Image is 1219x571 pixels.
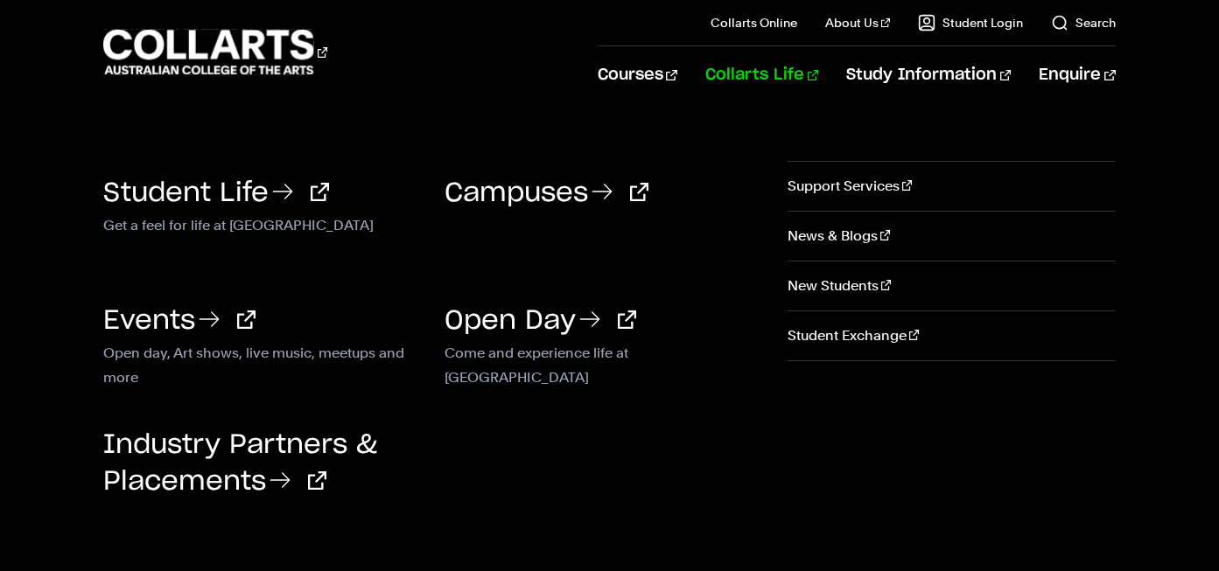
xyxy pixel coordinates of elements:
[788,261,1116,310] a: New Students
[705,46,818,104] a: Collarts Life
[103,27,327,77] div: Go to homepage
[1051,14,1116,31] a: Search
[103,341,418,362] p: Open day, Art shows, live music, meetups and more
[788,212,1116,261] a: News & Blogs
[598,46,677,104] a: Courses
[103,180,329,206] a: Student Life
[103,213,418,234] p: Get a feel for life at [GEOGRAPHIC_DATA]
[445,341,760,362] p: Come and experience life at [GEOGRAPHIC_DATA]
[918,14,1023,31] a: Student Login
[103,432,377,495] a: Industry Partners & Placements
[445,308,636,334] a: Open Day
[788,311,1116,360] a: Student Exchange
[788,162,1116,211] a: Support Services
[846,46,1011,104] a: Study Information
[711,14,797,31] a: Collarts Online
[103,308,256,334] a: Events
[1039,46,1115,104] a: Enquire
[445,180,648,206] a: Campuses
[825,14,890,31] a: About Us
